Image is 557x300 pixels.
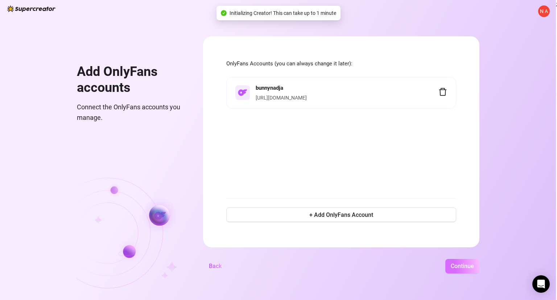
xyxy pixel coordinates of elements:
[451,263,474,269] span: Continue
[77,102,186,123] span: Connect the OnlyFans accounts you manage.
[226,207,456,222] button: + Add OnlyFans Account
[540,7,548,15] span: N A
[256,95,307,101] a: [URL][DOMAIN_NAME]
[309,211,373,218] span: + Add OnlyFans Account
[230,9,336,17] span: Initializing Creator! This can take up to 1 minute
[256,85,283,91] strong: bunnynadja
[209,263,222,269] span: Back
[532,275,550,293] div: Open Intercom Messenger
[438,88,447,96] span: delete
[7,5,55,12] img: logo
[77,64,186,96] h1: Add OnlyFans accounts
[221,10,227,16] span: check-circle
[226,60,456,68] span: OnlyFans Accounts (you can always change it later):
[445,259,479,273] button: Continue
[203,259,227,273] button: Back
